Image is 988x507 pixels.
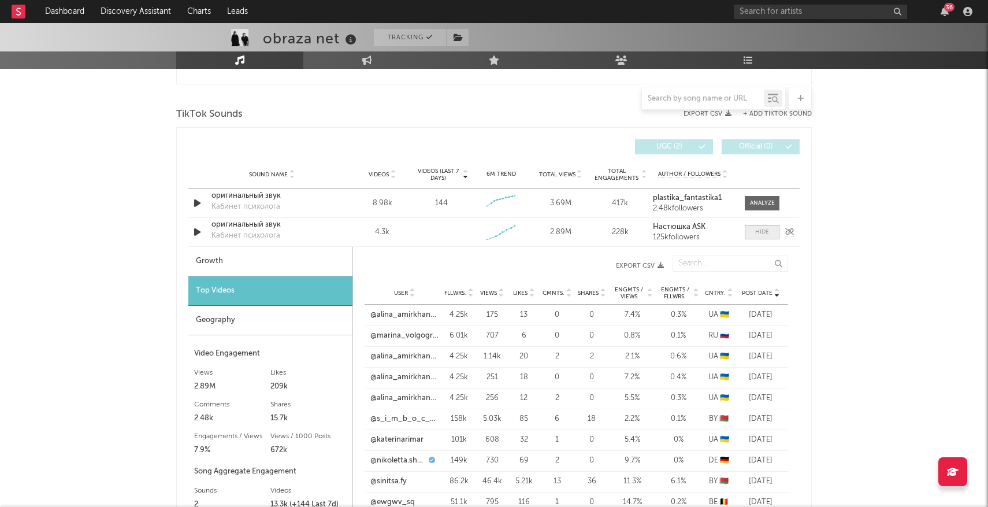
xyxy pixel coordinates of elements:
div: 13 [511,309,537,321]
span: Cntry. [705,290,726,297]
div: [DATE] [739,393,782,404]
div: 2.1 % [612,351,652,362]
div: [DATE] [739,351,782,362]
div: 3.69M [534,198,588,209]
a: @katerinarimar [370,434,424,446]
div: 251 [479,372,505,383]
span: Videos [369,171,389,178]
strong: plastika_fantastika1 [653,194,722,202]
div: Growth [188,247,352,276]
div: 0 [543,372,571,383]
div: 2.89M [534,227,588,238]
div: [DATE] [739,372,782,383]
span: 🇺🇦 [720,353,729,360]
div: 7.2 % [612,372,652,383]
div: [DATE] [739,434,782,446]
input: Search for artists [734,5,907,19]
span: Total Engagements [593,168,640,182]
div: Likes [270,366,347,380]
div: Top Videos [188,276,352,306]
div: 1.14k [479,351,505,362]
div: 0.1 % [658,413,699,425]
button: Tracking [374,29,446,46]
div: Geography [188,306,352,335]
div: DE [704,455,733,467]
div: 5.4 % [612,434,652,446]
div: 4.3k [355,227,409,238]
button: 36 [941,7,949,16]
span: Views [480,290,497,297]
div: Shares [270,398,347,412]
button: + Add TikTok Sound [743,111,812,117]
span: 🇧🇪 [719,498,729,506]
div: 20 [511,351,537,362]
span: of [504,64,511,69]
span: 🇧🇾 [719,415,729,423]
div: 2.48k [194,412,270,425]
div: 608 [479,434,505,446]
div: 175 [479,309,505,321]
span: 🇺🇦 [720,373,729,381]
div: 46.4k [479,476,505,487]
div: 32 [511,434,537,446]
div: 0.1 % [658,330,699,342]
div: 0.4 % [658,372,699,383]
a: Настюшка ASK [653,223,733,231]
div: [DATE] [739,309,782,321]
strong: Настюшка ASK [653,223,705,231]
div: 6 [543,413,571,425]
div: RU [704,330,733,342]
div: Engagements / Views [194,430,270,443]
div: 707 [479,330,505,342]
button: UGC(2) [635,139,713,154]
div: UA [704,434,733,446]
input: Search by song name or URL [642,94,764,103]
div: 7.9% [194,443,270,457]
div: 0 [577,309,606,321]
div: 4.25k [444,309,473,321]
a: @alina_amirkhanyan_ [370,372,439,383]
span: TikTok Sounds [176,108,243,121]
span: Cmnts. [543,290,564,297]
div: 85 [511,413,537,425]
div: Кабинет психолога [211,230,280,242]
div: Video Engagement [194,347,347,361]
a: @nikoletta.shonus [370,455,426,467]
span: 🇩🇪 [720,457,729,464]
div: 672k [270,443,347,457]
div: 36 [944,3,954,12]
div: Comments [194,398,270,412]
span: 🇺🇦 [720,436,729,443]
div: 4.25k [444,351,473,362]
div: 11.3 % [612,476,652,487]
div: 158k [444,413,473,425]
span: Likes [513,290,528,297]
div: 9.7 % [612,455,652,467]
div: 0 [577,455,606,467]
div: 5.5 % [612,393,652,404]
span: 🇺🇦 [720,394,729,402]
a: plastika_fantastika1 [653,194,733,202]
div: UA [704,309,733,321]
div: Song Aggregate Engagement [194,465,347,479]
span: Fllwrs. [444,290,466,297]
div: UA [704,351,733,362]
div: 4.25k [444,393,473,404]
a: оригинальный звук [211,190,332,202]
div: 1 [543,434,571,446]
div: 5.21k [511,476,537,487]
div: 2 [543,393,571,404]
button: Export CSV [376,262,664,269]
span: Engmts / Views [612,286,645,300]
div: BY [704,476,733,487]
div: 13 [543,476,571,487]
div: 2 [577,351,606,362]
div: [DATE] [739,476,782,487]
span: User [394,290,408,297]
div: obraza net [263,29,359,48]
div: 0.3 % [658,309,699,321]
span: Post Date [742,290,772,297]
div: 6.01k [444,330,473,342]
a: @alina_amirkhanyan_ [370,309,439,321]
a: @s_i_m_b_o_c_h_k_a1 [370,413,439,425]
